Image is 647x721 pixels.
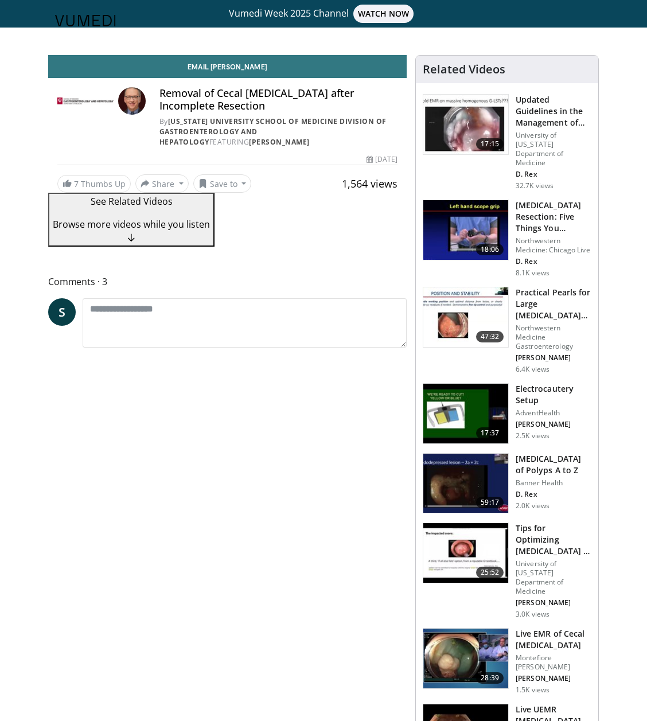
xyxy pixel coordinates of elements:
a: S [48,298,76,326]
button: See Related Videos Browse more videos while you listen [48,193,215,247]
a: Email [PERSON_NAME] [48,55,407,78]
span: 17:37 [476,427,504,439]
p: Banner Health [516,478,591,488]
a: [US_STATE] University School of Medicine Division of Gastroenterology and Hepatology [159,116,387,147]
span: Comments 3 [48,274,407,289]
button: Share [135,174,189,193]
span: 59:17 [476,497,504,508]
span: 28:39 [476,672,504,684]
span: Browse more videos while you listen [53,218,210,231]
img: VuMedi Logo [55,15,116,26]
p: Montefiore [PERSON_NAME] [516,653,591,672]
h3: Updated Guidelines in the Management of Large Colon Polyps: Inspection to Resection [516,94,591,128]
p: Northwestern Medicine: Chicago Live [516,236,591,255]
p: AdventHealth [516,408,591,418]
div: [DATE] [367,154,397,165]
a: 47:32 Practical Pearls for Large [MEDICAL_DATA] Resection Northwestern Medicine Gastroenterology ... [423,287,591,374]
p: Douglas Rex [516,490,591,499]
h4: Removal of Cecal [MEDICAL_DATA] after Incomplete Resection [159,87,397,112]
h3: Live EMR of Cecal [MEDICAL_DATA] [516,628,591,651]
p: 6.4K views [516,365,549,374]
p: Heiko Pohl [516,353,591,363]
h3: [MEDICAL_DATA] of Polyps A to Z [516,453,591,476]
img: 264924ef-8041-41fd-95c4-78b943f1e5b5.150x105_q85_crop-smart_upscale.jpg [423,200,508,260]
p: 2.5K views [516,431,549,441]
a: 17:37 Electrocautery Setup AdventHealth [PERSON_NAME] 2.5K views [423,383,591,444]
a: 7 Thumbs Up [57,175,131,193]
p: Tyler Berzin [516,598,591,607]
img: Indiana University School of Medicine Division of Gastroenterology and Hepatology [57,87,114,115]
span: 47:32 [476,331,504,342]
span: 1,564 views [342,177,397,190]
img: dfcfcb0d-b871-4e1a-9f0c-9f64970f7dd8.150x105_q85_crop-smart_upscale.jpg [423,95,508,154]
p: Douglas Rex [516,170,591,179]
a: 18:06 [MEDICAL_DATA] Resection: Five Things You Probably Are Not Doing but Should Northwestern Me... [423,200,591,278]
a: 25:52 Tips for Optimizing [MEDICAL_DATA] (7 Mistakes to Avoid!) University of [US_STATE] Departme... [423,523,591,619]
span: 7 [74,178,79,189]
span: 17:15 [476,138,504,150]
a: 59:17 [MEDICAL_DATA] of Polyps A to Z Banner Health D. Rex 2.0K views [423,453,591,514]
span: 25:52 [476,567,504,578]
p: University of [US_STATE] Department of Medicine [516,559,591,596]
p: University of [US_STATE] Department of Medicine [516,131,591,167]
img: c5b96632-e599-40e7-9704-3d2ea409a092.150x105_q85_crop-smart_upscale.jpg [423,629,508,688]
a: 17:15 Updated Guidelines in the Management of Large Colon Polyps: Inspecti… University of [US_STA... [423,94,591,190]
button: Save to [193,174,252,193]
img: 0daeedfc-011e-4156-8487-34fa55861f89.150x105_q85_crop-smart_upscale.jpg [423,287,508,347]
p: See Related Videos [53,194,210,208]
img: 850778bb-8ad9-4cb4-ad3c-34ed2ae53136.150x105_q85_crop-smart_upscale.jpg [423,523,508,583]
img: bf168eeb-0ca8-416e-a810-04a26ed65824.150x105_q85_crop-smart_upscale.jpg [423,454,508,513]
img: Avatar [118,87,146,115]
p: 1.5K views [516,685,549,695]
p: 8.1K views [516,268,549,278]
p: Douglas Rex [516,257,591,266]
p: Sherif Andrawes [516,674,591,683]
h3: Electrocautery Setup [516,383,591,406]
img: fad971be-1e1b-4bee-8d31-3c0c22ccf592.150x105_q85_crop-smart_upscale.jpg [423,384,508,443]
a: 28:39 Live EMR of Cecal [MEDICAL_DATA] Montefiore [PERSON_NAME] [PERSON_NAME] 1.5K views [423,628,591,695]
span: 18:06 [476,244,504,255]
p: Pushpak Taunk [516,420,591,429]
p: 32.7K views [516,181,554,190]
h3: Tips for Optimizing [MEDICAL_DATA] (7 Mistakes to Avoid!) [516,523,591,557]
h4: Related Videos [423,63,505,76]
h3: [MEDICAL_DATA] Resection: Five Things You Probably Are Not Doing but Should [516,200,591,234]
p: Northwestern Medicine Gastroenterology [516,324,591,351]
p: 3.0K views [516,610,549,619]
div: By FEATURING [159,116,397,147]
p: 2.0K views [516,501,549,510]
a: [PERSON_NAME] [249,137,310,147]
h3: Practical Pearls for Large [MEDICAL_DATA] Resection [516,287,591,321]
